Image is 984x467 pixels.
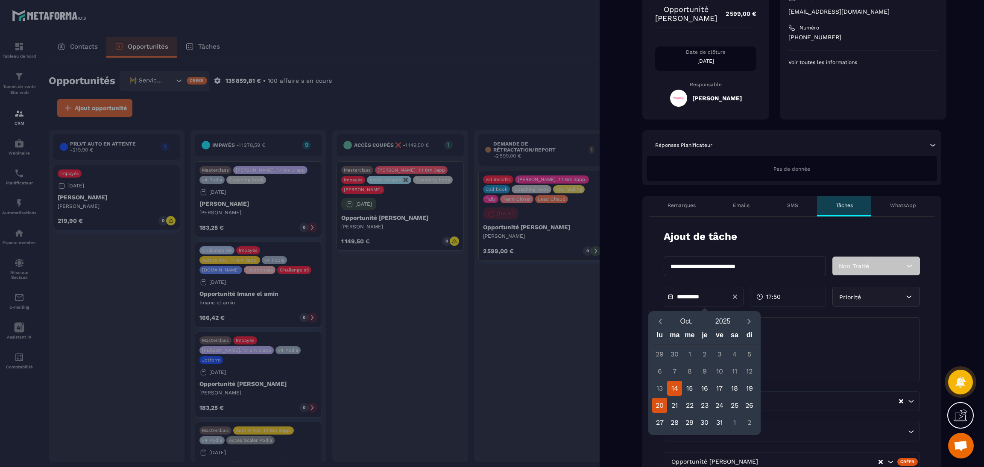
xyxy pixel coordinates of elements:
[652,347,757,430] div: Calendar days
[742,381,757,396] div: 19
[664,391,920,411] div: Search for option
[669,457,760,467] span: Opportunité [PERSON_NAME]
[742,415,757,430] div: 2
[652,347,667,362] div: 29
[682,329,697,344] div: me
[697,364,712,379] div: 9
[667,364,682,379] div: 7
[839,294,861,301] span: Priorité
[697,398,712,413] div: 23
[664,230,737,244] p: Ajout de tâche
[727,329,742,344] div: sa
[652,398,667,413] div: 20
[652,381,667,396] div: 13
[655,82,756,88] p: Responsable
[712,347,727,362] div: 3
[652,316,668,327] button: Previous month
[773,166,810,172] span: Pas de donnée
[697,329,712,344] div: je
[667,347,682,362] div: 30
[787,202,798,209] p: SMS
[836,202,853,209] p: Tâches
[664,422,920,441] div: Search for option
[760,457,878,467] input: Search for option
[712,381,727,396] div: 17
[727,347,742,362] div: 4
[652,329,667,344] div: lu
[788,59,938,66] p: Voir toutes les informations
[742,398,757,413] div: 26
[948,433,974,458] div: Ouvrir le chat
[899,398,903,405] button: Clear Selected
[667,415,682,430] div: 28
[668,314,705,329] button: Open months overlay
[668,202,696,209] p: Remarques
[733,202,750,209] p: Emails
[890,202,916,209] p: WhatsApp
[712,329,727,344] div: ve
[655,58,756,64] p: [DATE]
[727,381,742,396] div: 18
[742,347,757,362] div: 5
[712,415,727,430] div: 31
[682,381,697,396] div: 15
[712,364,727,379] div: 10
[727,364,742,379] div: 11
[712,398,727,413] div: 24
[682,398,697,413] div: 22
[682,415,697,430] div: 29
[682,347,697,362] div: 1
[727,415,742,430] div: 1
[722,427,906,436] input: Search for option
[839,263,869,269] span: Non Traité
[652,329,757,430] div: Calendar wrapper
[742,364,757,379] div: 12
[722,397,898,406] input: Search for option
[652,364,667,379] div: 6
[652,415,667,430] div: 27
[741,316,757,327] button: Next month
[692,95,742,102] h5: [PERSON_NAME]
[879,459,883,465] button: Clear Selected
[667,398,682,413] div: 21
[697,347,712,362] div: 2
[655,142,712,149] p: Réponses Planificateur
[897,458,918,466] div: Créer
[766,292,781,301] span: 17:50
[705,314,741,329] button: Open years overlay
[697,415,712,430] div: 30
[667,381,682,396] div: 14
[667,329,682,344] div: ma
[742,329,757,344] div: di
[682,364,697,379] div: 8
[697,381,712,396] div: 16
[727,398,742,413] div: 25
